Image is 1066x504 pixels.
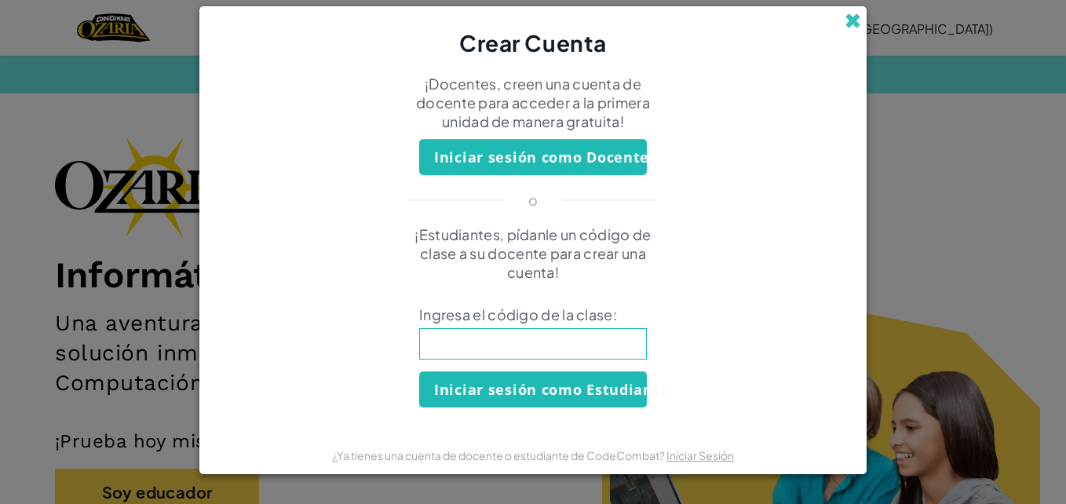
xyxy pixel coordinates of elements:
span: ¿Ya tienes una cuenta de docente o estudiante de CodeCombat? [332,448,666,462]
span: Ingresa el código de la clase: [419,305,647,324]
a: Iniciar Sesión [666,448,734,462]
span: Crear Cuenta [459,29,607,57]
p: ¡Estudiantes, pídanle un código de clase a su docente para crear una cuenta! [396,225,670,282]
p: o [528,191,538,210]
button: Iniciar sesión como Estudiante [419,371,647,407]
button: Iniciar sesión como Docente [419,139,647,175]
p: ¡Docentes, creen una cuenta de docente para acceder a la primera unidad de manera gratuita! [396,75,670,131]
